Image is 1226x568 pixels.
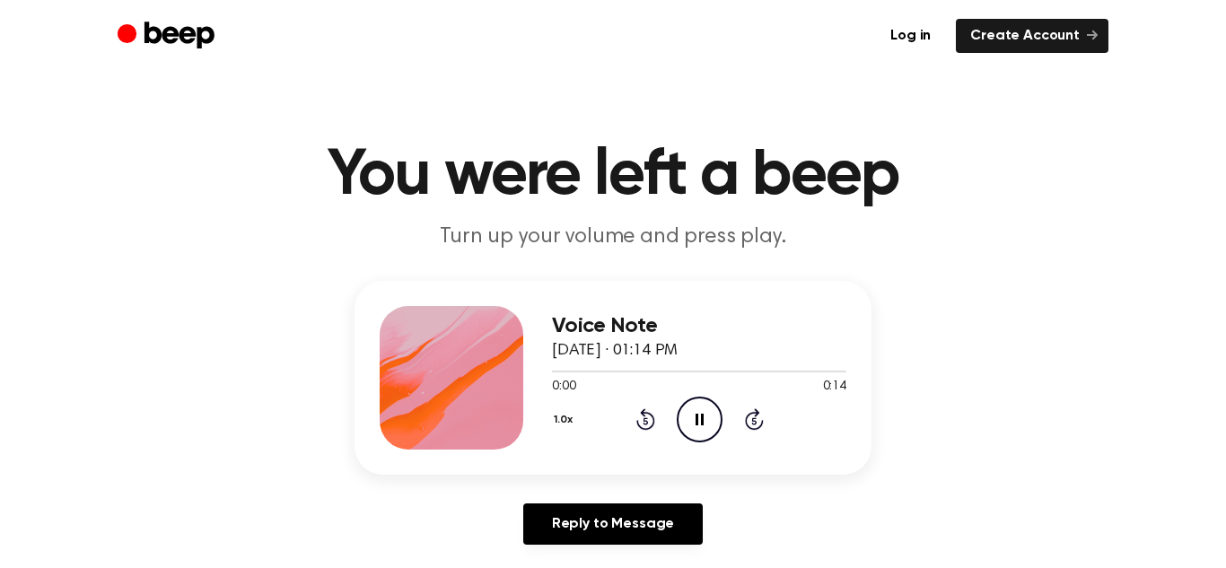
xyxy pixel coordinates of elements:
span: 0:00 [552,378,575,397]
h3: Voice Note [552,314,846,338]
span: [DATE] · 01:14 PM [552,343,678,359]
a: Log in [876,19,945,53]
h1: You were left a beep [153,144,1073,208]
span: 0:14 [823,378,846,397]
p: Turn up your volume and press play. [268,223,958,252]
a: Beep [118,19,219,54]
a: Create Account [956,19,1108,53]
a: Reply to Message [523,503,703,545]
button: 1.0x [552,405,580,435]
